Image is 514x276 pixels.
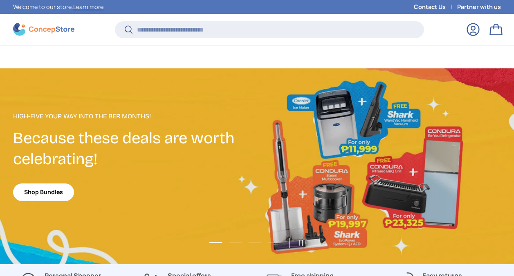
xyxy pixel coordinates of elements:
a: Contact Us [414,2,457,11]
h2: Because these deals are worth celebrating! [13,128,257,169]
p: Welcome to our store. [13,2,103,11]
a: Shop Bundles [13,183,74,201]
img: ConcepStore [13,23,74,36]
a: Partner with us [457,2,501,11]
p: High-Five Your Way Into the Ber Months! [13,111,257,121]
a: Learn more [73,3,103,11]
